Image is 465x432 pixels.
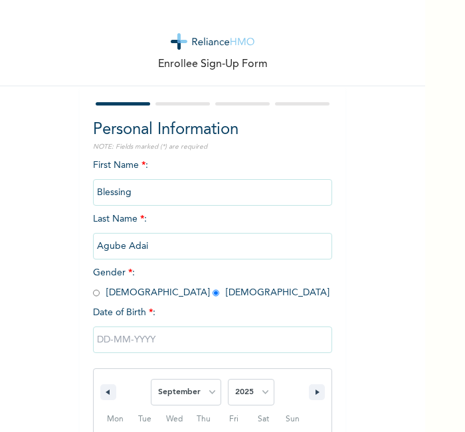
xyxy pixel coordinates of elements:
[93,214,332,251] span: Last Name :
[100,409,130,430] span: Mon
[219,409,248,430] span: Fri
[189,409,219,430] span: Thu
[93,142,332,152] p: NOTE: Fields marked (*) are required
[93,306,155,320] span: Date of Birth :
[248,409,278,430] span: Sat
[158,56,268,72] p: Enrollee Sign-Up Form
[93,268,329,297] span: Gender : [DEMOGRAPHIC_DATA] [DEMOGRAPHIC_DATA]
[159,409,189,430] span: Wed
[93,326,332,353] input: DD-MM-YYYY
[93,118,332,142] h2: Personal Information
[93,179,332,206] input: Enter your first name
[93,161,332,197] span: First Name :
[171,33,254,50] img: logo
[93,233,332,259] input: Enter your last name
[278,409,308,430] span: Sun
[130,409,160,430] span: Tue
